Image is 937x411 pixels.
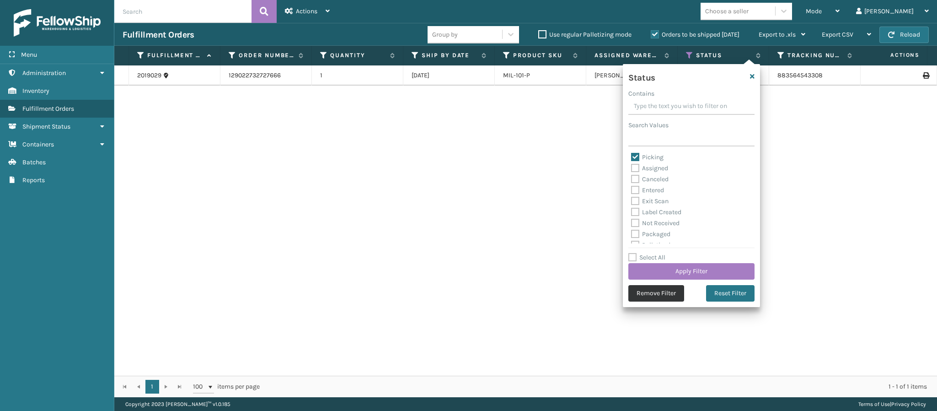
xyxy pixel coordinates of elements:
span: 100 [193,382,207,391]
span: Menu [21,51,37,59]
label: Product SKU [513,51,568,59]
a: MIL-101-P [503,71,530,79]
label: Ship By Date [422,51,477,59]
label: Tracking Number [787,51,843,59]
span: Export CSV [822,31,853,38]
label: Exit Scan [631,197,669,205]
label: Fulfillment Order Id [147,51,203,59]
span: items per page [193,380,260,394]
input: Type the text you wish to filter on [628,98,755,115]
div: | [858,397,926,411]
label: Search Values [628,120,669,130]
span: Batches [22,158,46,166]
label: Not Received [631,219,680,227]
label: Packaged [631,230,670,238]
td: [PERSON_NAME] [586,65,678,86]
a: 1 [145,380,159,394]
span: Export to .xls [759,31,796,38]
a: Privacy Policy [891,401,926,407]
span: Actions [296,7,317,15]
label: Orders to be shipped [DATE] [651,31,739,38]
span: Containers [22,141,54,148]
span: Administration [22,69,66,77]
button: Reset Filter [706,285,755,302]
label: Assigned [631,164,668,172]
label: Quantity [330,51,386,59]
label: Order Number [239,51,294,59]
label: Status [696,51,751,59]
div: Choose a seller [705,6,749,16]
div: 1 - 1 of 1 items [273,382,927,391]
label: Use regular Palletizing mode [538,31,632,38]
div: Group by [432,30,458,39]
span: Mode [806,7,822,15]
a: Terms of Use [858,401,890,407]
p: Copyright 2023 [PERSON_NAME]™ v 1.0.185 [125,397,230,411]
td: [DATE] [403,65,495,86]
i: Print Label [923,72,928,79]
a: 2019029 [137,71,161,80]
h3: Fulfillment Orders [123,29,194,40]
label: Select All [628,254,665,261]
button: Apply Filter [628,263,755,280]
button: Reload [879,27,929,43]
label: Canceled [631,175,669,183]
button: Remove Filter [628,285,684,302]
a: 883564543308 [777,71,823,79]
label: Picking [631,153,664,161]
span: Reports [22,176,45,184]
span: Actions [862,48,925,63]
span: Shipment Status [22,123,70,130]
td: 129022732727666 [220,65,312,86]
span: Inventory [22,87,49,95]
label: Assigned Warehouse [594,51,660,59]
td: 1 [312,65,403,86]
label: Entered [631,186,664,194]
label: Palletized [631,241,670,249]
label: Label Created [631,208,681,216]
img: logo [14,9,101,37]
label: Contains [628,89,654,98]
span: Fulfillment Orders [22,105,74,113]
h4: Status [628,70,655,83]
